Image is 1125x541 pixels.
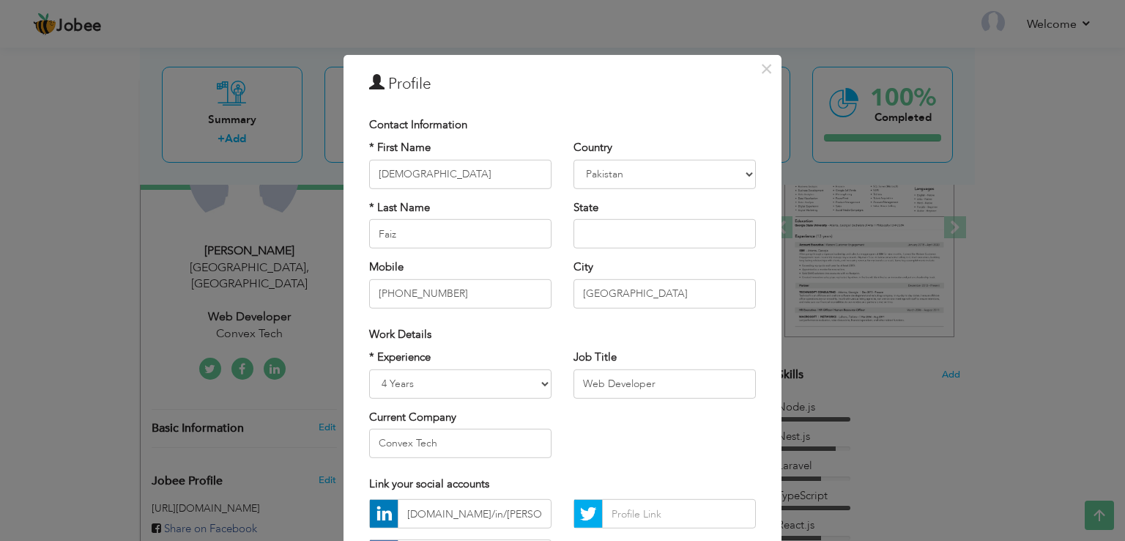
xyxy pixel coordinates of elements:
label: Country [573,140,612,155]
img: linkedin [370,500,398,528]
span: × [760,56,773,82]
button: Close [754,57,778,81]
h3: Profile [369,73,756,95]
label: * First Name [369,140,431,155]
img: Twitter [574,500,602,528]
label: Current Company [369,409,456,424]
input: Profile Link [602,499,756,529]
label: State [573,200,598,216]
span: Contact Information [369,117,467,132]
label: Job Title [573,350,617,365]
input: Profile Link [398,499,552,529]
label: * Last Name [369,200,430,216]
span: Link your social accounts [369,476,489,491]
span: Work Details [369,326,431,341]
label: City [573,260,593,275]
label: * Experience [369,350,431,365]
label: Mobile [369,260,404,275]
